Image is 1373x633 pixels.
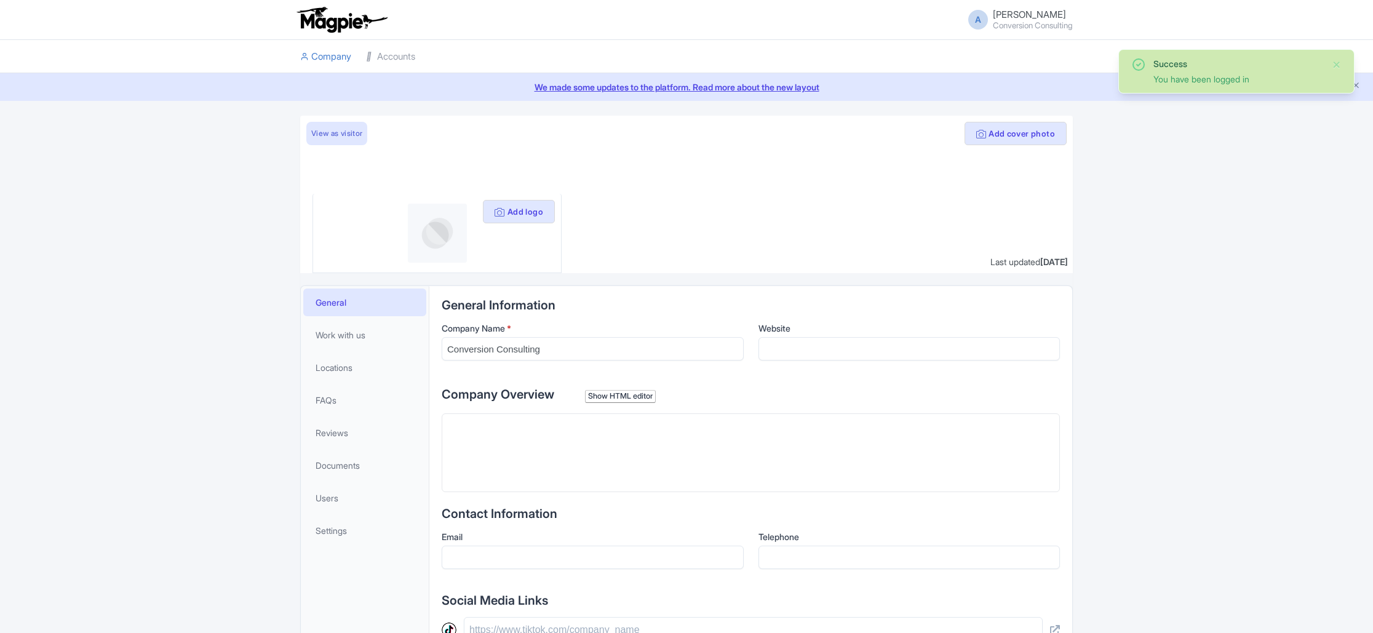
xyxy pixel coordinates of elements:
button: Close announcement [1351,79,1361,94]
span: [DATE] [1040,257,1068,267]
span: Reviews [316,426,348,439]
div: You have been logged in [1153,73,1322,86]
a: Users [303,484,426,512]
a: A [PERSON_NAME] Conversion Consulting [961,10,1073,30]
a: We made some updates to the platform. Read more about the new layout [7,81,1366,94]
h2: Contact Information [442,507,1060,520]
span: Email [442,531,463,542]
span: Telephone [758,531,799,542]
img: logo-ab69f6fb50320c5b225c76a69d11143b.png [294,6,389,33]
a: View as visitor [306,122,367,145]
span: A [968,10,988,30]
span: Company Name [442,323,505,333]
a: Settings [303,517,426,544]
small: Conversion Consulting [993,22,1073,30]
span: Locations [316,361,352,374]
span: Settings [316,524,347,537]
div: Last updated [990,255,1068,268]
button: Add logo [483,200,555,223]
a: Documents [303,452,426,479]
img: profile-logo-d1a8e230fb1b8f12adc913e4f4d7365c.png [408,204,467,263]
a: FAQs [303,386,426,414]
span: [PERSON_NAME] [993,9,1066,20]
h2: General Information [442,298,1060,312]
a: Accounts [366,40,415,74]
span: Documents [316,459,360,472]
a: Reviews [303,419,426,447]
span: Users [316,492,338,504]
span: FAQs [316,394,336,407]
button: Close [1332,57,1342,72]
a: General [303,289,426,316]
div: Show HTML editor [585,390,656,403]
span: Work with us [316,328,365,341]
span: General [316,296,346,309]
button: Add cover photo [965,122,1067,145]
div: Success [1153,57,1322,70]
a: Work with us [303,321,426,349]
span: Website [758,323,790,333]
span: Company Overview [442,387,554,402]
h2: Social Media Links [442,594,1060,607]
a: Locations [303,354,426,381]
a: Company [300,40,351,74]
